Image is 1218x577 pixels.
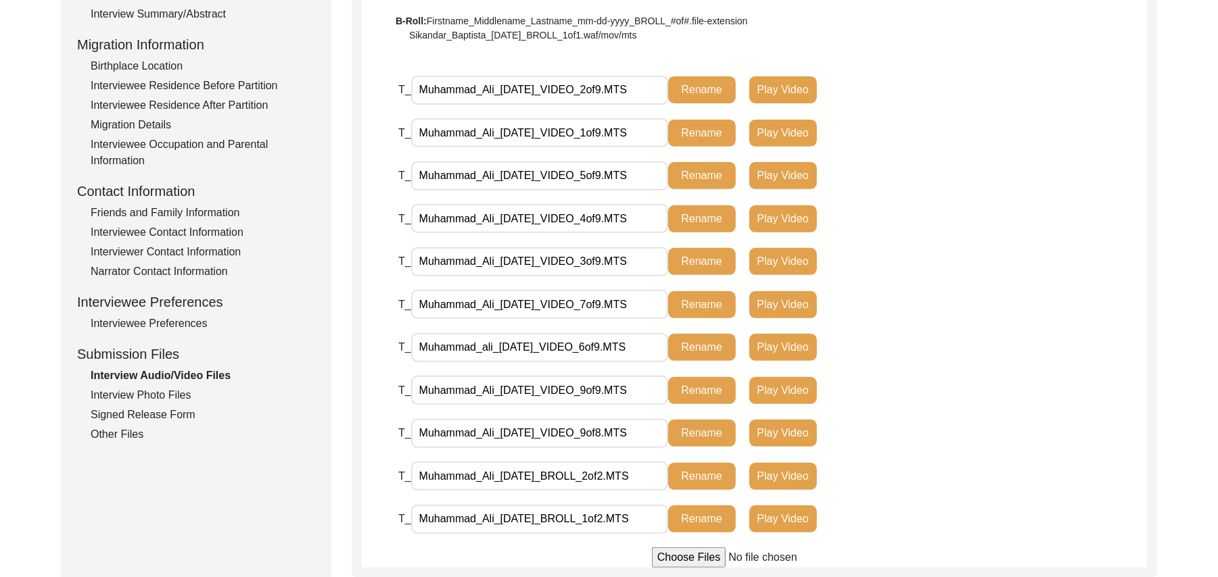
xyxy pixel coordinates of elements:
span: T_ [398,470,411,482]
button: Rename [668,291,736,318]
button: Rename [668,120,736,147]
span: T_ [398,513,411,524]
button: Play Video [749,291,817,318]
button: Play Video [749,463,817,490]
div: Interviewee Contact Information [91,224,315,241]
div: Signed Release Form [91,407,315,423]
button: Play Video [749,120,817,147]
span: T_ [398,255,411,267]
div: Interviewer Contact Information [91,244,315,260]
button: Play Video [749,162,817,189]
span: T_ [398,213,411,224]
button: Rename [668,205,736,232]
div: Friends and Family Information [91,205,315,221]
span: T_ [398,384,411,396]
button: Play Video [749,334,817,361]
b: B-Roll: [396,16,427,26]
div: Interviewee Occupation and Parental Information [91,136,315,169]
button: Play Video [749,420,817,447]
span: T_ [398,427,411,438]
span: T_ [398,170,411,181]
span: T_ [398,84,411,95]
button: Rename [668,334,736,361]
button: Play Video [749,205,817,232]
div: Narrator Contact Information [91,264,315,280]
span: T_ [398,127,411,139]
span: T_ [398,299,411,310]
div: Interviewee Residence Before Partition [91,78,315,94]
div: Migration Information [77,34,315,55]
div: Interview Photo Files [91,387,315,403]
button: Play Video [749,76,817,103]
button: Rename [668,377,736,404]
div: Interview Summary/Abstract [91,6,315,22]
div: Other Files [91,426,315,443]
button: Rename [668,76,736,103]
div: Interviewee Preferences [91,316,315,332]
div: Interviewee Residence After Partition [91,97,315,114]
div: Contact Information [77,181,315,201]
button: Rename [668,162,736,189]
button: Rename [668,248,736,275]
div: Interview Audio/Video Files [91,368,315,384]
button: Play Video [749,505,817,532]
span: T_ [398,341,411,353]
div: Birthplace Location [91,58,315,74]
button: Rename [668,420,736,447]
button: Rename [668,505,736,532]
div: Submission Files [77,344,315,364]
button: Play Video [749,377,817,404]
div: Migration Details [91,117,315,133]
button: Play Video [749,248,817,275]
div: Interviewee Preferences [77,292,315,312]
button: Rename [668,463,736,490]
